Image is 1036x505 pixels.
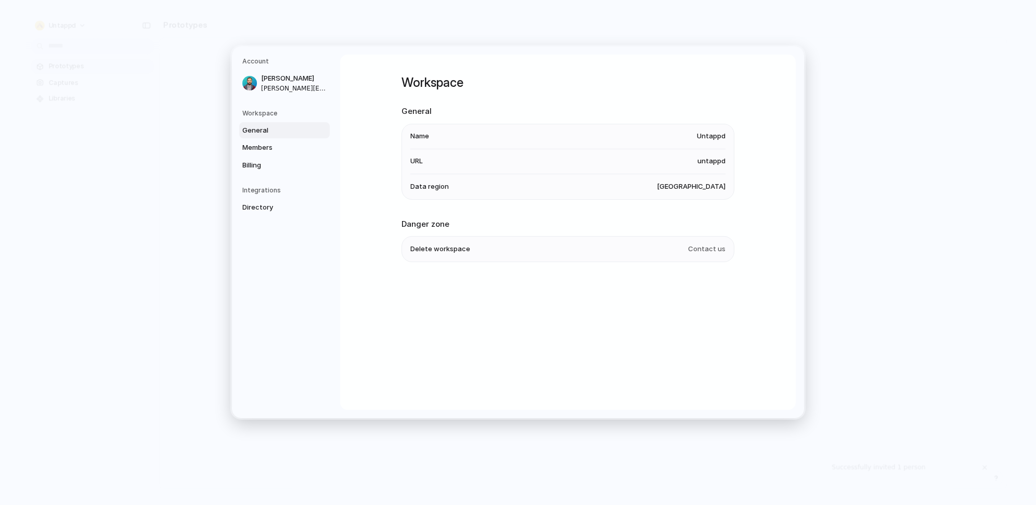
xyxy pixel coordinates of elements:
a: Members [239,139,330,156]
a: [PERSON_NAME][PERSON_NAME][EMAIL_ADDRESS][DOMAIN_NAME] [239,70,330,96]
span: Directory [242,202,309,213]
span: [GEOGRAPHIC_DATA] [657,182,726,192]
span: Untappd [697,131,726,141]
h1: Workspace [402,73,734,92]
h2: Danger zone [402,218,734,230]
a: General [239,122,330,139]
span: untappd [697,156,726,166]
a: Directory [239,199,330,216]
span: Billing [242,160,309,171]
h5: Integrations [242,186,330,195]
span: Delete workspace [410,244,470,254]
span: Name [410,131,429,141]
span: Members [242,143,309,153]
span: [PERSON_NAME][EMAIL_ADDRESS][DOMAIN_NAME] [261,84,328,93]
h5: Account [242,57,330,66]
span: Data region [410,182,449,192]
h5: Workspace [242,109,330,118]
span: [PERSON_NAME] [261,73,328,84]
span: URL [410,156,423,166]
span: Contact us [688,244,726,254]
h2: General [402,106,734,118]
span: General [242,125,309,136]
a: Billing [239,157,330,174]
